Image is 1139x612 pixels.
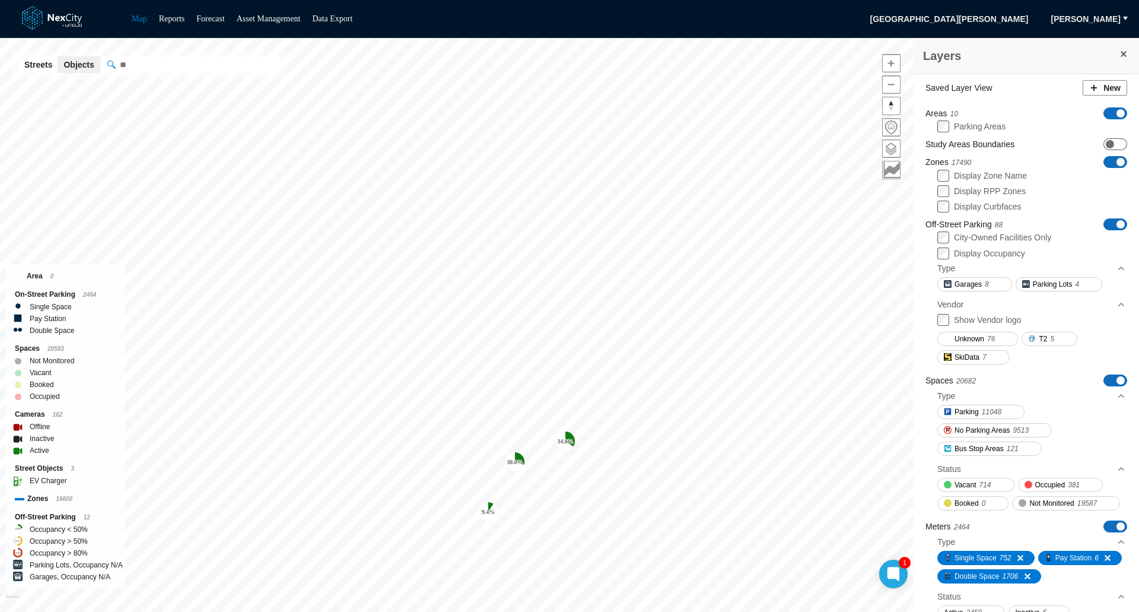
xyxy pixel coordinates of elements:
button: Parking Lots4 [1016,277,1102,291]
span: 17490 [952,158,971,167]
div: Zones [15,493,116,505]
label: Parking Lots, Occupancy N/A [30,559,123,571]
button: [PERSON_NAME] [1043,9,1128,28]
a: Mapbox homepage [5,595,19,608]
span: 16600 [56,496,72,502]
span: Parking [955,406,979,418]
tspan: 30.0 % [507,459,523,465]
span: 88 [995,221,1003,229]
button: SkiData7 [937,350,1010,364]
tspan: 34.8 % [557,438,574,445]
span: 12 [84,514,90,521]
span: 8 [985,278,989,290]
span: Unknown [955,333,984,345]
label: City-Owned Facilities Only [954,233,1051,242]
div: Spaces [15,343,116,355]
label: Saved Layer View [925,82,992,94]
button: Key metrics [882,161,901,179]
span: Vacant [955,479,976,491]
span: 19587 [1077,497,1097,509]
span: 752 [1000,552,1011,564]
label: Parking Areas [954,122,1006,131]
label: Spaces [925,375,976,387]
div: Vendor [937,296,1126,313]
div: Area [15,270,116,283]
h3: Layers [923,47,1118,64]
span: No Parking Areas [955,424,1010,436]
span: Zoom out [883,76,900,93]
span: T2 [1039,333,1047,345]
span: Not Monitored [1029,497,1074,509]
span: Double Space [955,570,999,582]
label: Active [30,445,49,456]
span: 3 [71,465,74,472]
label: Show Vendor logo [954,315,1022,325]
div: Status [937,588,1126,605]
div: On-Street Parking [15,288,116,301]
span: SkiData [955,351,979,363]
span: 9513 [1013,424,1029,436]
label: Meters [925,521,970,533]
span: Booked [955,497,979,509]
span: Single Space [955,552,997,564]
span: 1706 [1002,570,1018,582]
span: 0 [50,273,54,280]
label: Booked [30,379,54,391]
span: 162 [53,411,63,418]
div: Type [937,533,1126,551]
span: Objects [63,59,94,71]
button: T25 [1022,332,1077,346]
span: 76 [987,333,995,345]
span: 6 [1095,552,1099,564]
button: Not Monitored19587 [1012,496,1120,510]
label: Occupancy > 50% [30,535,88,547]
div: Cameras [15,408,116,421]
div: Status [937,463,961,475]
button: Booked0 [937,496,1008,510]
span: Occupied [1035,479,1065,491]
div: Map marker [556,432,575,451]
a: Map [132,14,147,23]
span: [PERSON_NAME] [1051,13,1121,25]
a: Forecast [196,14,224,23]
label: Display Zone Name [954,171,1027,180]
span: Zoom in [883,55,900,72]
button: Parking11048 [937,405,1025,419]
div: 1 [899,557,911,569]
a: Reports [159,14,185,23]
button: Double Space1706 [937,569,1041,584]
div: Status [937,591,961,603]
label: Double Space [30,325,74,337]
button: Unknown76 [937,332,1018,346]
label: Garages, Occupancy N/A [30,571,110,583]
button: Zoom out [882,75,901,94]
label: Zones [925,156,971,169]
label: Display RPP Zones [954,186,1026,196]
a: Asset Management [237,14,301,23]
button: Bus Stop Areas121 [937,442,1042,456]
button: Reset bearing to north [882,97,901,115]
span: Streets [24,59,52,71]
button: Garages8 [937,277,1012,291]
span: 20583 [47,345,64,352]
label: Inactive [30,433,54,445]
span: 20682 [956,377,976,385]
span: Bus Stop Areas [955,443,1004,455]
button: Vacant714 [937,478,1014,492]
span: 7 [982,351,987,363]
span: New [1103,82,1121,94]
span: Garages [955,278,982,290]
span: 0 [982,497,986,509]
button: Pay Station6 [1038,551,1122,565]
label: Single Space [30,301,72,313]
label: Display Curbfaces [954,202,1022,211]
div: Type [937,536,955,548]
span: 714 [979,479,991,491]
span: 10 [950,110,958,118]
label: Areas [925,107,958,120]
div: Type [937,262,955,274]
div: Type [937,390,955,402]
span: 11048 [982,406,1001,418]
label: Not Monitored [30,355,74,367]
span: 5 [1050,333,1054,345]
